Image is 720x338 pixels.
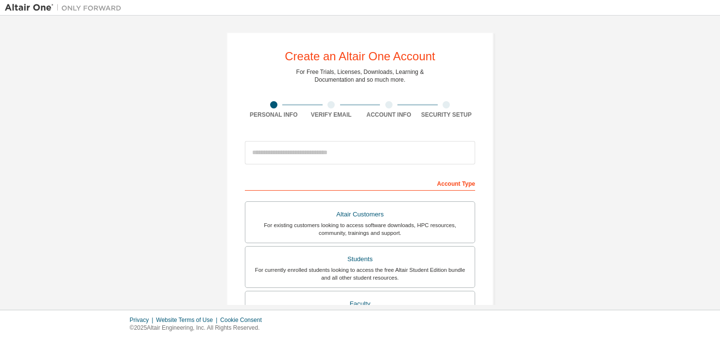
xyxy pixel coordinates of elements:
[156,316,220,324] div: Website Terms of Use
[296,68,424,84] div: For Free Trials, Licenses, Downloads, Learning & Documentation and so much more.
[130,316,156,324] div: Privacy
[245,175,475,191] div: Account Type
[5,3,126,13] img: Altair One
[251,297,469,311] div: Faculty
[130,324,268,332] p: © 2025 Altair Engineering, Inc. All Rights Reserved.
[251,208,469,221] div: Altair Customers
[251,252,469,266] div: Students
[245,111,303,119] div: Personal Info
[251,221,469,237] div: For existing customers looking to access software downloads, HPC resources, community, trainings ...
[285,51,435,62] div: Create an Altair One Account
[418,111,476,119] div: Security Setup
[220,316,267,324] div: Cookie Consent
[251,266,469,282] div: For currently enrolled students looking to access the free Altair Student Edition bundle and all ...
[303,111,360,119] div: Verify Email
[360,111,418,119] div: Account Info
